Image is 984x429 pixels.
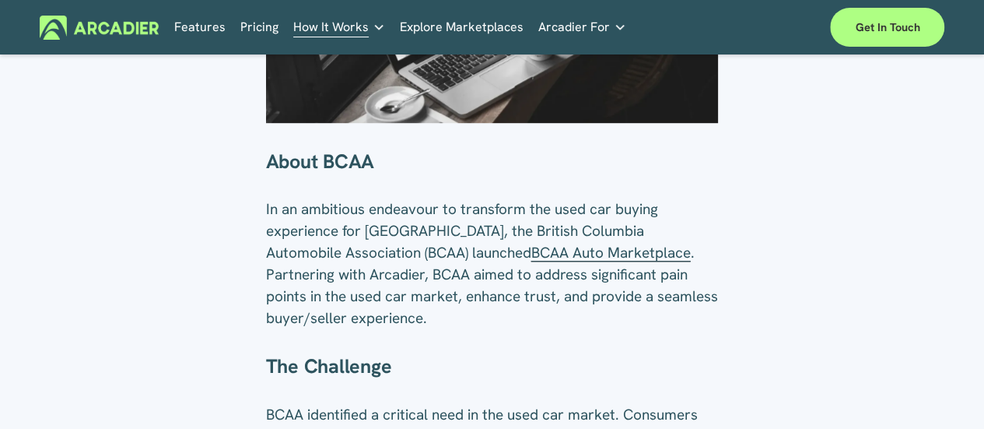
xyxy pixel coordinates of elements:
strong: The Challenge [266,353,392,379]
a: Get in touch [830,8,944,47]
a: Explore Marketplaces [400,16,524,40]
a: BCAA Auto Marketplace [531,243,691,262]
iframe: Chat Widget [906,354,984,429]
a: Features [174,16,226,40]
span: Arcadier For [538,16,610,38]
a: folder dropdown [293,16,385,40]
span: How It Works [293,16,369,38]
a: Pricing [240,16,278,40]
strong: About BCAA [266,149,375,174]
span: In an ambitious endeavour to transform the used car buying experience for [GEOGRAPHIC_DATA], the ... [266,199,662,262]
div: Widget de chat [906,354,984,429]
img: Arcadier [40,16,159,40]
a: folder dropdown [538,16,626,40]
